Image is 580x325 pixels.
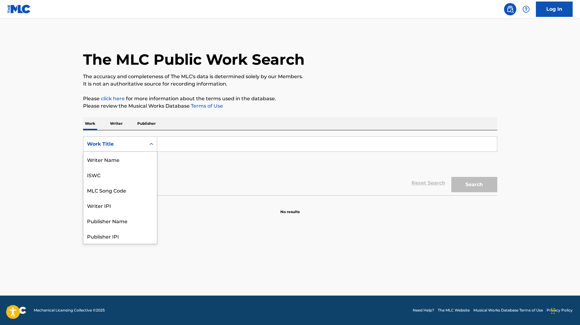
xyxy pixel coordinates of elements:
[83,80,497,88] p: It is not an authoritative source for recording information.
[549,296,580,325] iframe: Chat Widget
[135,117,157,130] p: Publisher
[551,302,555,320] div: Drag
[34,308,105,313] span: Mechanical Licensing Collective © 2025
[83,213,157,228] div: Publisher Name
[473,308,543,313] a: Musical Works Database Terms of Use
[83,73,497,80] p: The accuracy and completeness of The MLC's data is determined solely by our Members.
[83,117,97,130] p: Work
[83,95,497,102] p: Please for more information about the terms used in the database.
[83,198,157,213] div: Writer IPI
[7,307,26,314] img: logo
[7,5,31,13] img: MLC Logo
[101,96,125,101] a: click here
[522,6,530,13] img: help
[190,103,223,109] a: Terms of Use
[83,152,157,167] div: Writer Name
[536,2,573,17] a: Log In
[506,6,514,13] img: search
[83,102,497,110] p: Please review the Musical Works Database
[547,308,573,313] a: Privacy Policy
[83,182,157,198] div: MLC Song Code
[87,140,142,148] div: Work Title
[83,228,157,244] div: Publisher IPI
[520,3,532,15] div: Help
[280,202,300,215] p: No results
[83,50,305,69] h1: The MLC Public Work Search
[438,308,470,313] a: The MLC Website
[83,167,157,182] div: ISWC
[83,136,497,195] form: Search Form
[504,3,516,15] a: Public Search
[413,308,434,313] a: Need Help?
[108,117,124,130] p: Writer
